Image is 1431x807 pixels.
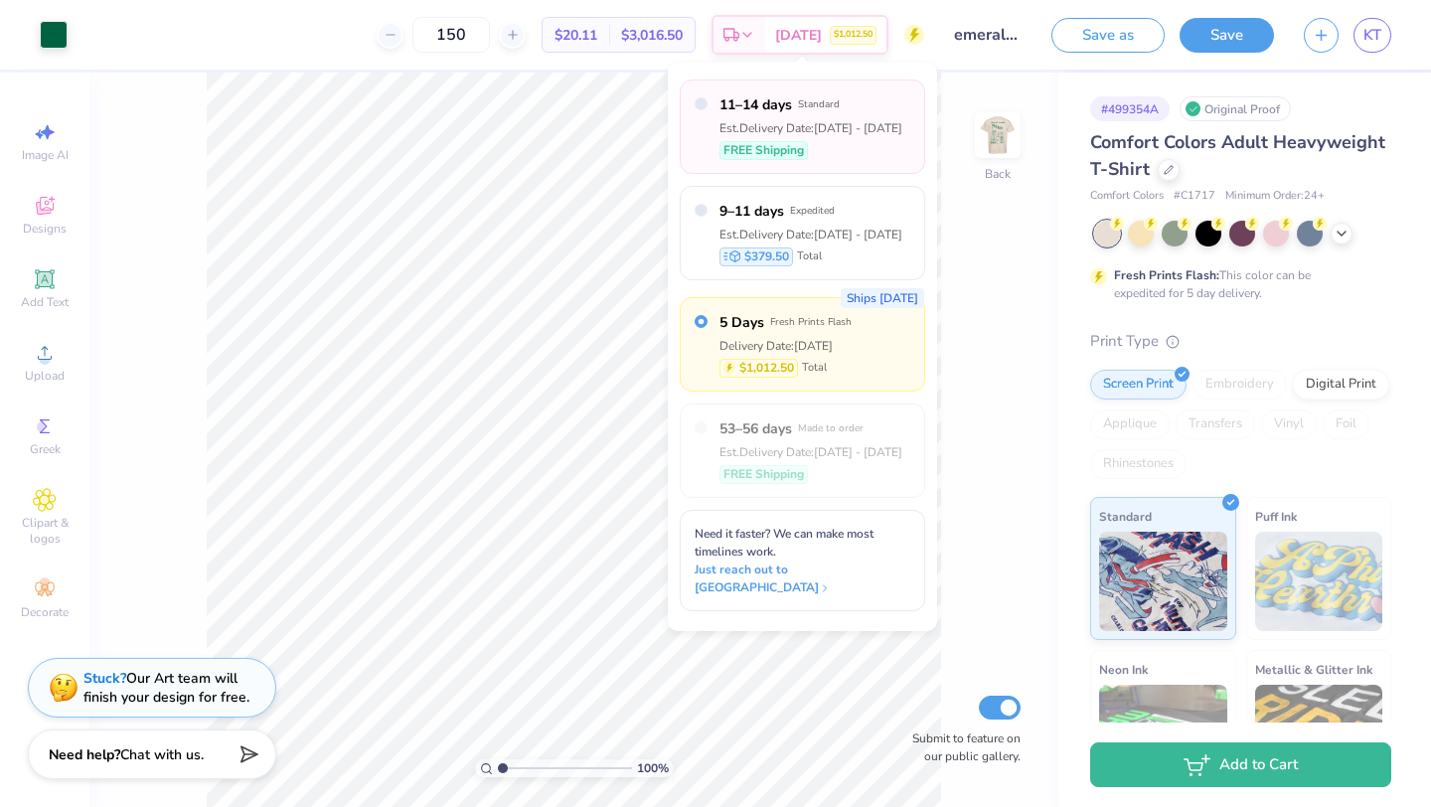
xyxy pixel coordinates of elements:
span: [DATE] [775,25,822,46]
span: 5 Days [719,312,764,333]
div: Est. Delivery Date: [DATE] - [DATE] [719,443,902,461]
span: Add Text [21,294,69,310]
span: 9–11 days [719,201,784,222]
span: # C1717 [1174,188,1215,205]
div: Original Proof [1180,96,1291,121]
div: Applique [1090,409,1170,439]
label: Submit to feature on our public gallery. [901,729,1021,765]
span: Neon Ink [1099,659,1148,680]
span: Fresh Prints Flash [770,315,852,329]
button: Save [1180,18,1274,53]
div: Rhinestones [1090,449,1187,479]
strong: Fresh Prints Flash: [1114,267,1219,283]
img: Metallic & Glitter Ink [1255,685,1383,784]
div: Vinyl [1261,409,1317,439]
span: $1,012.50 [834,28,873,42]
div: # 499354A [1090,96,1170,121]
span: Total [802,360,827,377]
div: Embroidery [1192,370,1287,400]
span: Metallic & Glitter Ink [1255,659,1372,680]
span: Greek [30,441,61,457]
span: 11–14 days [719,94,792,115]
div: Our Art team will finish your design for free. [83,669,249,707]
span: Clipart & logos [10,515,79,547]
span: Designs [23,221,67,237]
input: – – [412,17,490,53]
span: $20.11 [555,25,597,46]
div: Print Type [1090,330,1391,353]
img: Neon Ink [1099,685,1227,784]
button: Save as [1051,18,1165,53]
img: Standard [1099,532,1227,631]
span: $379.50 [744,247,789,265]
div: Foil [1323,409,1369,439]
span: Comfort Colors Adult Heavyweight T-Shirt [1090,130,1385,181]
img: Back [978,115,1018,155]
span: Expedited [790,204,835,218]
img: Puff Ink [1255,532,1383,631]
span: Chat with us. [120,745,204,764]
span: Decorate [21,604,69,620]
span: 100 % [637,759,669,777]
span: Standard [798,97,840,111]
span: Need it faster? We can make most timelines work. [695,526,874,560]
span: Made to order [798,421,864,435]
div: Digital Print [1293,370,1389,400]
div: Back [985,165,1011,183]
span: Puff Ink [1255,506,1297,527]
span: Upload [25,368,65,384]
span: 53–56 days [719,418,792,439]
button: Add to Cart [1090,742,1391,787]
strong: Need help? [49,745,120,764]
span: Just reach out to [GEOGRAPHIC_DATA] [695,561,910,596]
div: Screen Print [1090,370,1187,400]
span: Image AI [22,147,69,163]
span: FREE Shipping [723,465,804,483]
div: Transfers [1176,409,1255,439]
a: KT [1353,18,1391,53]
span: $3,016.50 [621,25,683,46]
div: Est. Delivery Date: [DATE] - [DATE] [719,119,902,137]
div: Est. Delivery Date: [DATE] - [DATE] [719,226,902,243]
span: FREE Shipping [723,141,804,159]
span: Standard [1099,506,1152,527]
strong: Stuck? [83,669,126,688]
div: This color can be expedited for 5 day delivery. [1114,266,1358,302]
span: KT [1363,24,1381,47]
span: Comfort Colors [1090,188,1164,205]
span: Minimum Order: 24 + [1225,188,1325,205]
span: Total [797,248,822,265]
span: $1,012.50 [739,359,794,377]
input: Untitled Design [939,15,1036,55]
div: Delivery Date: [DATE] [719,337,852,355]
